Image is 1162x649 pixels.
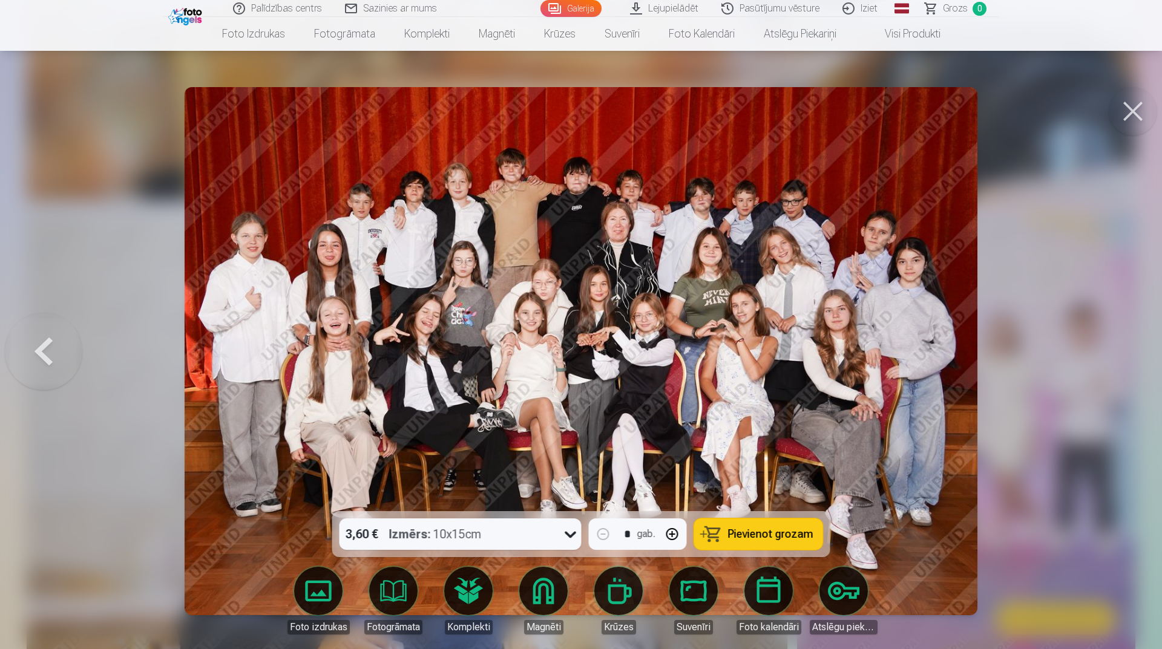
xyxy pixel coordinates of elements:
div: Foto izdrukas [287,620,350,634]
div: 10x15cm [389,518,482,550]
img: /fa1 [168,5,205,25]
span: 0 [973,2,986,16]
a: Visi produkti [851,17,955,51]
div: 3,60 € [340,518,384,550]
a: Komplekti [435,567,502,634]
div: Suvenīri [674,620,713,634]
span: Pievienot grozam [728,529,813,540]
a: Fotogrāmata [359,567,427,634]
div: gab. [637,527,655,541]
a: Krūzes [530,17,590,51]
a: Krūzes [585,567,652,634]
a: Suvenīri [660,567,727,634]
a: Foto izdrukas [208,17,300,51]
a: Foto kalendāri [654,17,749,51]
a: Komplekti [390,17,464,51]
span: Grozs [943,1,968,16]
div: Magnēti [524,620,563,634]
a: Atslēgu piekariņi [810,567,878,634]
div: Komplekti [445,620,493,634]
div: Fotogrāmata [364,620,422,634]
div: Krūzes [602,620,636,634]
a: Magnēti [510,567,577,634]
div: Atslēgu piekariņi [810,620,878,634]
a: Foto izdrukas [284,567,352,634]
div: Foto kalendāri [737,620,801,634]
a: Suvenīri [590,17,654,51]
button: Pievienot grozam [694,518,823,550]
a: Foto kalendāri [735,567,803,634]
a: Magnēti [464,17,530,51]
strong: Izmērs : [389,526,431,543]
a: Atslēgu piekariņi [749,17,851,51]
a: Fotogrāmata [300,17,390,51]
